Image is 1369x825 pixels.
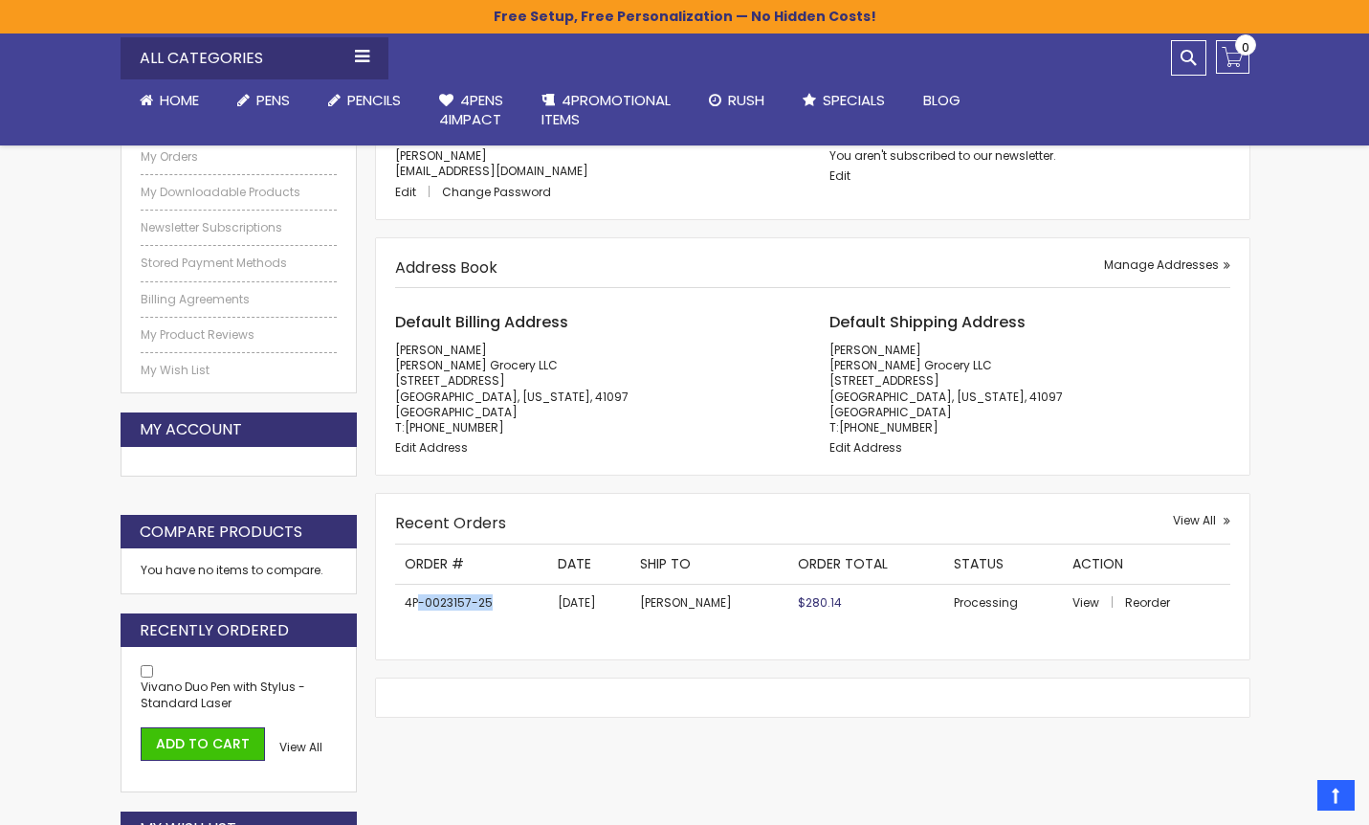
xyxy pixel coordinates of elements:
[1104,257,1230,273] a: Manage Addresses
[395,148,796,179] p: [PERSON_NAME] [EMAIL_ADDRESS][DOMAIN_NAME]
[141,149,338,165] a: My Orders
[395,311,568,333] span: Default Billing Address
[160,90,199,110] span: Home
[395,512,506,534] strong: Recent Orders
[1242,38,1249,56] span: 0
[395,184,439,200] a: Edit
[279,740,322,755] a: View All
[630,545,789,584] th: Ship To
[156,734,250,753] span: Add to Cart
[1063,545,1229,584] th: Action
[1072,594,1122,611] a: View
[395,545,548,584] th: Order #
[798,594,842,611] span: $280.14
[141,363,338,378] a: My Wish List
[256,90,290,110] span: Pens
[218,79,309,122] a: Pens
[522,79,690,142] a: 4PROMOTIONALITEMS
[839,419,938,435] a: [PHONE_NUMBER]
[395,343,796,435] address: [PERSON_NAME] [PERSON_NAME] Grocery LLC [STREET_ADDRESS] [GEOGRAPHIC_DATA], [US_STATE], 41097 [GE...
[728,90,764,110] span: Rush
[395,184,416,200] span: Edit
[140,522,302,543] strong: Compare Products
[690,79,784,122] a: Rush
[829,343,1230,435] address: [PERSON_NAME] [PERSON_NAME] Grocery LLC [STREET_ADDRESS] [GEOGRAPHIC_DATA], [US_STATE], 41097 [GE...
[823,90,885,110] span: Specials
[395,439,468,456] a: Edit Address
[347,90,401,110] span: Pencils
[309,79,420,122] a: Pencils
[141,220,338,235] a: Newsletter Subscriptions
[541,90,671,129] span: 4PROMOTIONAL ITEMS
[1125,594,1170,611] a: Reorder
[630,584,789,621] td: [PERSON_NAME]
[944,584,1063,621] td: Processing
[923,90,961,110] span: Blog
[829,439,902,456] a: Edit Address
[141,727,265,761] button: Add to Cart
[548,545,630,584] th: Date
[140,620,289,641] strong: Recently Ordered
[141,185,338,200] a: My Downloadable Products
[1173,512,1216,528] span: View All
[1104,256,1219,273] span: Manage Addresses
[141,292,338,307] a: Billing Agreements
[121,79,218,122] a: Home
[548,584,630,621] td: [DATE]
[788,545,944,584] th: Order Total
[121,37,388,79] div: All Categories
[141,256,338,271] a: Stored Payment Methods
[439,90,503,129] span: 4Pens 4impact
[904,79,980,122] a: Blog
[395,584,548,621] td: 4P-0023157-25
[442,184,551,200] a: Change Password
[395,256,497,279] strong: Address Book
[1072,594,1099,611] span: View
[141,327,338,343] a: My Product Reviews
[1317,780,1355,811] a: Top
[420,79,522,142] a: 4Pens4impact
[784,79,904,122] a: Specials
[140,419,242,440] strong: My Account
[279,739,322,755] span: View All
[121,548,358,593] div: You have no items to compare.
[944,545,1063,584] th: Status
[829,311,1026,333] span: Default Shipping Address
[405,419,504,435] a: [PHONE_NUMBER]
[141,679,305,710] a: Vivano Duo Pen with Stylus - Standard Laser
[829,167,850,184] a: Edit
[829,148,1230,164] p: You aren't subscribed to our newsletter.
[1216,40,1249,74] a: 0
[1173,513,1230,528] a: View All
